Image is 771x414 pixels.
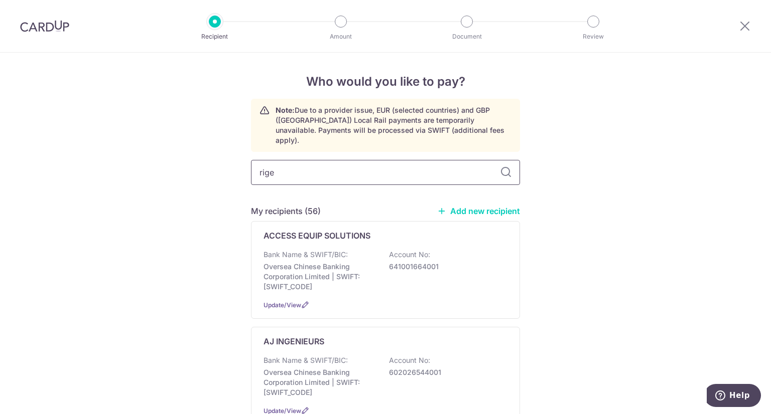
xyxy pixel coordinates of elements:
p: Document [430,32,504,42]
p: AJ INGENIEURS [264,335,324,347]
iframe: Opens a widget where you can find more information [707,384,761,409]
p: Amount [304,32,378,42]
p: Review [556,32,630,42]
p: Bank Name & SWIFT/BIC: [264,250,348,260]
strong: Note: [276,106,295,114]
p: Recipient [178,32,252,42]
p: ACCESS EQUIP SOLUTIONS [264,230,370,242]
p: Oversea Chinese Banking Corporation Limited | SWIFT: [SWIFT_CODE] [264,367,376,397]
img: CardUp [20,20,69,32]
p: 602026544001 [389,367,501,377]
p: Bank Name & SWIFT/BIC: [264,355,348,365]
p: 641001664001 [389,262,501,272]
h4: Who would you like to pay? [251,73,520,91]
p: Due to a provider issue, EUR (selected countries) and GBP ([GEOGRAPHIC_DATA]) Local Rail payments... [276,105,511,145]
p: Account No: [389,250,430,260]
p: Account No: [389,355,430,365]
p: Oversea Chinese Banking Corporation Limited | SWIFT: [SWIFT_CODE] [264,262,376,292]
a: Update/View [264,301,301,309]
h5: My recipients (56) [251,205,321,217]
input: Search for any recipient here [251,160,520,185]
a: Add new recipient [437,206,520,216]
